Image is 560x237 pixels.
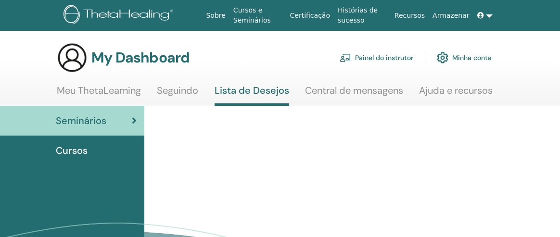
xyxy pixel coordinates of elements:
img: cog.svg [437,50,448,66]
a: Meu ThetaLearning [57,85,141,103]
a: Cursos e Seminários [229,1,286,29]
a: Lista de Desejos [215,85,289,106]
a: Sobre [202,7,229,25]
a: Seguindo [157,85,198,103]
a: Recursos [391,7,429,25]
a: Minha conta [437,47,492,68]
img: generic-user-icon.jpg [57,42,88,73]
h3: My Dashboard [91,49,190,66]
a: Ajuda e recursos [419,85,493,103]
a: Central de mensagens [305,85,403,103]
a: Certificação [286,7,334,25]
a: Painel do instrutor [340,47,413,68]
img: chalkboard-teacher.svg [340,53,351,62]
span: Seminários [56,113,106,128]
a: Histórias de sucesso [334,1,391,29]
img: logo.png [64,5,177,26]
span: Cursos [56,143,88,158]
a: Armazenar [429,7,473,25]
